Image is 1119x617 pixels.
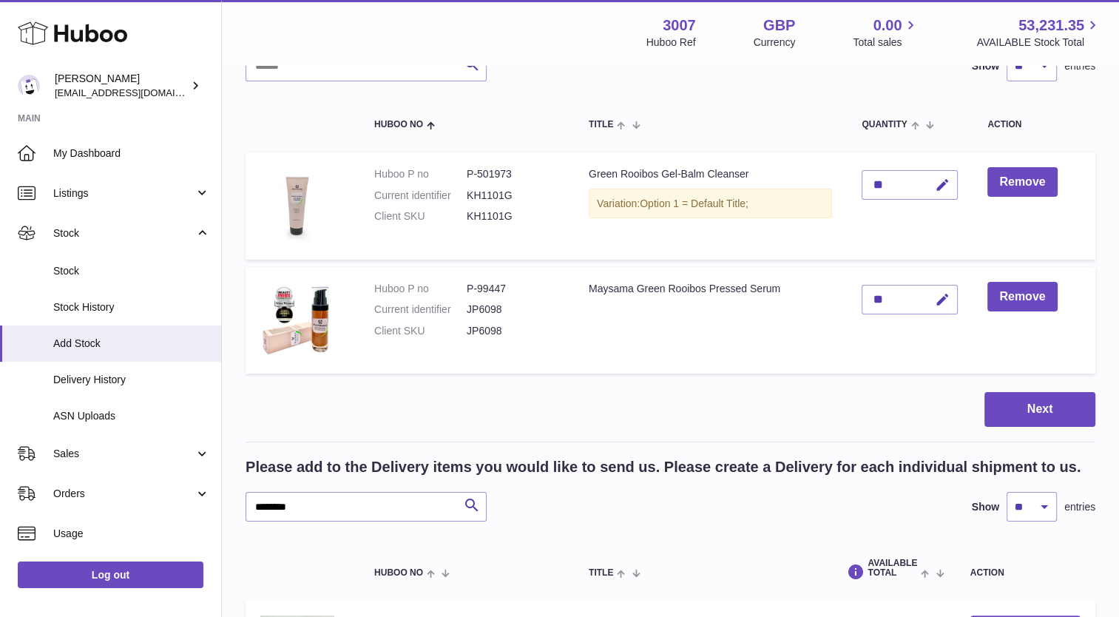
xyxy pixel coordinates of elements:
a: Log out [18,562,203,588]
button: Remove [987,167,1057,198]
button: Next [984,392,1095,427]
div: [PERSON_NAME] [55,72,188,100]
span: Orders [53,487,195,501]
span: [EMAIL_ADDRESS][DOMAIN_NAME] [55,87,217,98]
label: Show [972,500,999,514]
div: Huboo Ref [646,36,696,50]
td: Maysama Green Rooibos Pressed Serum [574,267,847,374]
h2: Please add to the Delivery items you would like to send us. Please create a Delivery for each ind... [246,457,1081,477]
dt: Huboo P no [374,282,467,296]
img: bevmay@maysama.com [18,75,40,97]
div: Variation: [589,189,832,219]
span: Total sales [853,36,919,50]
span: entries [1064,59,1095,73]
span: Huboo no [374,568,423,578]
label: Show [972,59,999,73]
span: Option 1 = Default Title; [640,198,748,209]
span: Quantity [862,120,907,129]
span: Stock [53,226,195,240]
dt: Current identifier [374,189,467,203]
strong: GBP [763,16,795,36]
dd: JP6098 [467,303,559,317]
span: Huboo no [374,120,423,129]
strong: 3007 [663,16,696,36]
span: Listings [53,186,195,200]
div: Action [970,568,1081,578]
td: Green Rooibos Gel-Balm Cleanser [574,152,847,260]
dt: Huboo P no [374,167,467,181]
button: Remove [987,282,1057,312]
dd: P-501973 [467,167,559,181]
span: entries [1064,500,1095,514]
span: Stock History [53,300,210,314]
span: 53,231.35 [1018,16,1084,36]
span: ASN Uploads [53,409,210,423]
span: AVAILABLE Total [868,559,917,578]
dt: Client SKU [374,324,467,338]
dd: KH1101G [467,189,559,203]
span: Title [589,568,613,578]
span: My Dashboard [53,146,210,161]
span: Title [589,120,613,129]
span: Usage [53,527,210,541]
img: Green Rooibos Gel-Balm Cleanser [260,167,334,241]
a: 0.00 Total sales [853,16,919,50]
div: Action [987,120,1081,129]
a: 53,231.35 AVAILABLE Stock Total [976,16,1101,50]
dd: JP6098 [467,324,559,338]
dt: Client SKU [374,209,467,223]
span: Stock [53,264,210,278]
span: AVAILABLE Stock Total [976,36,1101,50]
dd: KH1101G [467,209,559,223]
span: Add Stock [53,337,210,351]
span: Sales [53,447,195,461]
div: Currency [754,36,796,50]
img: Maysama Green Rooibos Pressed Serum [260,282,334,356]
dt: Current identifier [374,303,467,317]
span: 0.00 [873,16,902,36]
dd: P-99447 [467,282,559,296]
span: Delivery History [53,373,210,387]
